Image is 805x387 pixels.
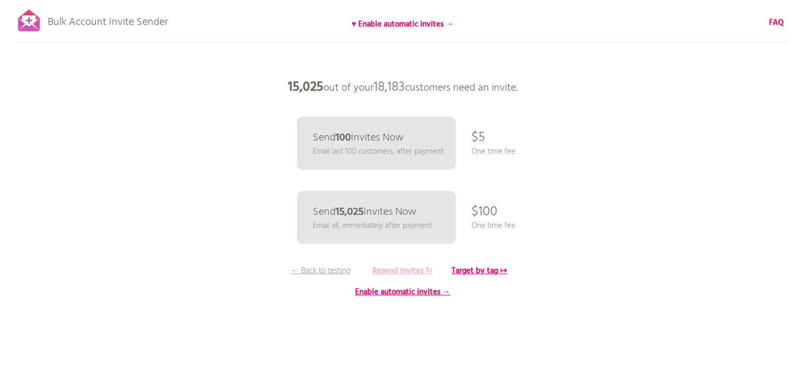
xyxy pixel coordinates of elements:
p: One time fee [472,146,515,157]
p: Email all, immediately after payment [313,220,432,232]
b: Target by tag ↦ [451,265,507,277]
b: FAQ [769,16,784,29]
b: ♥ Enable automatic invites → [351,18,454,31]
b: Enable automatic invites → [355,286,450,298]
p: $100 [472,196,498,228]
a: FAQ [769,17,784,29]
p: ← Back to testing [281,265,360,277]
p: Send Invites Now [313,133,404,143]
p: out of your customers need an invite. [244,72,562,103]
p: Bulk Account Invite Sender [48,6,168,33]
a: Send100Invites Now Email last 100 customers, after payment [297,117,456,170]
b: 100 [336,129,351,146]
span: 18,183 [374,77,405,98]
b: 15,025 [336,204,364,221]
p: Send Invites Now [313,207,417,217]
p: $5 [472,122,485,154]
b: Resend invites ↻ [373,265,432,277]
p: Email last 100 customers, after payment [313,146,444,157]
p: One time fee [472,220,515,232]
a: Send15,025Invites Now Email all, immediately after payment [297,191,456,244]
b: 15,025 [288,77,323,98]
